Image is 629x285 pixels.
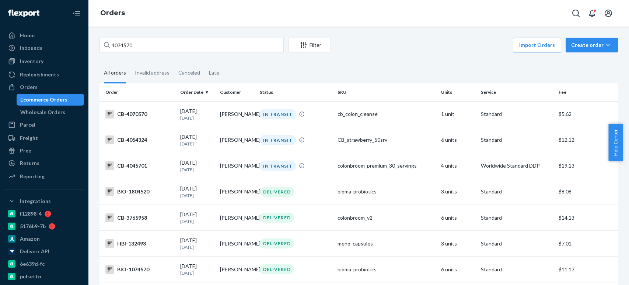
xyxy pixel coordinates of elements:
div: IN TRANSIT [260,161,296,171]
td: 4 units [438,153,478,179]
div: [DATE] [180,159,214,173]
td: [PERSON_NAME] [217,205,257,231]
td: [PERSON_NAME] [217,179,257,205]
a: Inbounds [4,42,84,54]
td: 1 unit [438,101,478,127]
td: 6 units [438,205,478,231]
a: Orders [100,9,125,17]
div: [DATE] [180,211,214,224]
a: f12898-4 [4,208,84,220]
div: Home [20,32,35,39]
th: Status [257,83,335,101]
div: HBI-132493 [105,239,174,248]
a: 6e639d-fc [4,258,84,270]
th: Order Date [177,83,217,101]
iframe: Opens a widget where you can chat to one of our agents [582,263,622,281]
div: CB-4054324 [105,135,174,144]
a: pulsetto [4,271,84,282]
div: Wholesale Orders [20,109,65,116]
p: [DATE] [180,166,214,173]
p: [DATE] [180,270,214,276]
td: $8.08 [556,179,618,205]
p: Standard [481,214,553,222]
button: Integrations [4,195,84,207]
div: [DATE] [180,237,214,250]
td: 6 units [438,127,478,153]
img: Flexport logo [8,10,39,17]
td: $5.62 [556,101,618,127]
button: Help Center [608,124,623,161]
div: [DATE] [180,133,214,147]
p: [DATE] [180,218,214,224]
th: Units [438,83,478,101]
div: DELIVERED [260,213,294,223]
a: Wholesale Orders [17,106,84,118]
div: Replenishments [20,71,59,78]
div: pulsetto [20,273,41,280]
td: $11.17 [556,257,618,282]
td: [PERSON_NAME] [217,257,257,282]
th: Fee [556,83,618,101]
button: Import Orders [513,38,561,52]
td: [PERSON_NAME] [217,231,257,257]
td: [PERSON_NAME] [217,153,257,179]
div: cb_colon_cleanse [338,110,435,118]
div: Prep [20,147,31,154]
div: All orders [104,63,126,83]
th: Order [99,83,177,101]
div: Create order [571,41,612,49]
div: colonbroom_v2 [338,214,435,222]
p: [DATE] [180,141,214,147]
p: Standard [481,266,553,273]
div: CB_strawberry_50srv [338,136,435,144]
div: Inventory [20,58,43,65]
div: [DATE] [180,107,214,121]
div: 6e639d-fc [20,260,45,268]
div: DELIVERED [260,238,294,248]
div: f12898-4 [20,210,42,217]
a: Home [4,30,84,41]
div: [DATE] [180,185,214,199]
div: Filter [289,41,331,49]
td: [PERSON_NAME] [217,101,257,127]
a: Prep [4,145,84,157]
td: $19.13 [556,153,618,179]
div: Parcel [20,121,35,128]
div: Integrations [20,198,51,205]
div: DELIVERED [260,187,294,197]
td: 3 units [438,231,478,257]
button: Create order [566,38,618,52]
div: Invalid address [135,63,170,82]
a: Deliverr API [4,245,84,257]
div: Inbounds [20,44,42,52]
div: bioma_probiotics [338,266,435,273]
a: Replenishments [4,69,84,80]
div: Ecommerce Orders [20,96,67,103]
input: Search orders [99,38,284,52]
a: 5176b9-7b [4,220,84,232]
div: CB-3765958 [105,213,174,222]
a: Returns [4,157,84,169]
a: Reporting [4,171,84,182]
a: Ecommerce Orders [17,94,84,106]
ol: breadcrumbs [94,3,131,24]
p: [DATE] [180,192,214,199]
a: Freight [4,132,84,144]
div: IN TRANSIT [260,135,296,145]
th: SKU [335,83,438,101]
div: Late [209,63,219,82]
p: Worldwide Standard DDP [481,162,553,169]
td: 6 units [438,257,478,282]
div: DELIVERED [260,264,294,274]
p: Standard [481,188,553,195]
td: $14.13 [556,205,618,231]
td: $7.01 [556,231,618,257]
div: Deliverr API [20,248,49,255]
button: Close Navigation [69,6,84,21]
button: Filter [288,38,331,52]
p: Standard [481,240,553,247]
button: Open Search Box [569,6,583,21]
div: [DATE] [180,262,214,276]
div: CB-4045701 [105,161,174,170]
a: Inventory [4,55,84,67]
